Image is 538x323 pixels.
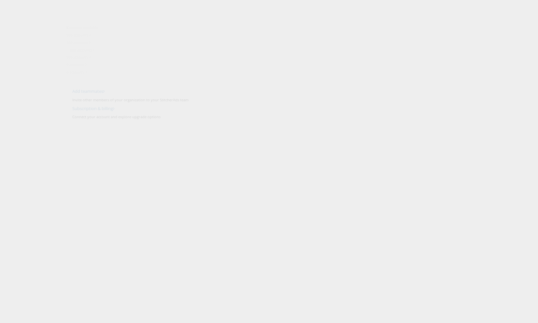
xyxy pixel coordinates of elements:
[70,53,92,59] label: 500 accounts
[66,61,88,66] label: 500 accounts
[66,88,99,94] a: Add teammates
[66,105,109,111] a: Subscription & billing
[66,46,88,51] label: 500 accounts
[66,114,533,119] p: Connect your account and explore upgrade options
[66,7,533,13] h6: Connect a channel
[66,68,84,73] label: 0 accounts
[66,31,98,36] label: Channels available
[66,16,533,21] p: Give channel permissions and select accounts to connect
[66,38,88,44] label: 500 accounts
[66,76,84,81] label: 0 accounts
[66,97,533,103] p: Invite other members of your organization to your StitcherAds team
